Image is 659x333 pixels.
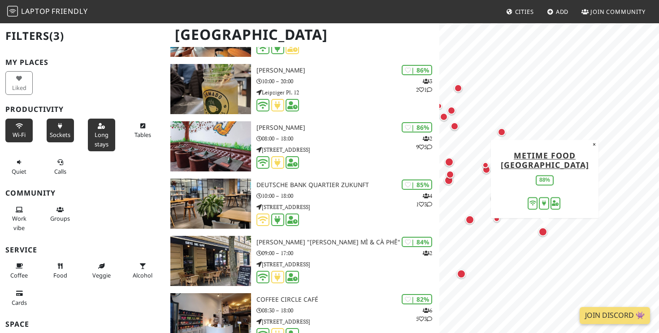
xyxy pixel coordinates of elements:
p: [STREET_ADDRESS] [256,260,439,269]
span: Friendly [52,6,87,16]
span: Veggie [92,271,111,279]
div: Map marker [457,269,469,282]
h2: Filters [5,22,160,50]
h3: My Places [5,58,160,67]
div: | 82% [402,294,432,304]
a: Cities [503,4,538,20]
span: Alcohol [133,271,152,279]
p: 10:00 – 18:00 [256,192,439,200]
div: Map marker [482,166,494,177]
button: Groups [47,202,74,226]
img: Ormado Kaffeehaus [170,64,251,114]
button: Wi-Fi [5,119,33,142]
button: Food [47,259,74,282]
img: GUTH "BÁNH MÌ & CÀ PHÊ" [170,236,251,286]
div: Map marker [494,216,504,226]
div: | 84% [402,237,432,247]
a: LaptopFriendly LaptopFriendly [7,4,88,20]
h3: [PERSON_NAME] "[PERSON_NAME] MÌ & CÀ PHÊ" [256,239,439,246]
button: Cards [5,286,33,310]
a: metime food [GEOGRAPHIC_DATA] [501,150,589,170]
span: Quiet [12,167,26,175]
div: | 86% [402,65,432,75]
div: Map marker [440,113,451,124]
p: 2 [423,249,432,257]
button: Sockets [47,119,74,142]
p: 6 5 3 [416,306,432,323]
p: 10:00 – 20:00 [256,77,439,85]
a: Add [543,4,572,20]
p: 08:30 – 18:00 [256,306,439,315]
div: Map marker [447,107,459,118]
p: Leipziger Pl. 12 [256,88,439,97]
div: | 85% [402,179,432,190]
span: Stable Wi-Fi [13,131,26,139]
span: Credit cards [12,299,27,307]
img: Ormado Kaffeehaus [170,121,251,171]
button: Coffee [5,259,33,282]
button: Calls [47,155,74,179]
div: Map marker [451,122,462,134]
p: [STREET_ADDRESS] [256,203,439,211]
h3: Coffee Circle Café [256,296,439,303]
span: Join Community [590,8,646,16]
button: Tables [129,119,156,142]
h3: Productivity [5,105,160,114]
p: 09:00 – 17:00 [256,249,439,257]
img: Deutsche Bank Quartier Zukunft [170,179,251,229]
h1: [GEOGRAPHIC_DATA] [168,22,438,47]
p: 08:00 – 18:00 [256,134,439,143]
button: Quiet [5,155,33,179]
button: Close popup [590,140,598,149]
h3: Community [5,189,160,197]
a: Ormado Kaffeehaus | 86% 321 [PERSON_NAME] 10:00 – 20:00 Leipziger Pl. 12 [165,64,440,114]
span: Food [53,271,67,279]
span: People working [12,214,26,231]
span: Video/audio calls [54,167,66,175]
button: Work vibe [5,202,33,235]
span: Coffee [10,271,28,279]
div: Map marker [498,128,509,140]
div: Map marker [465,215,478,228]
img: LaptopFriendly [7,6,18,17]
h3: Deutsche Bank Quartier Zukunft [256,181,439,189]
span: Work-friendly tables [134,131,151,139]
div: Map marker [446,171,458,182]
h3: [PERSON_NAME] [256,67,439,74]
h3: Service [5,246,160,254]
span: Add [556,8,569,16]
span: Laptop [21,6,50,16]
a: GUTH "BÁNH MÌ & CÀ PHÊ" | 84% 2 [PERSON_NAME] "[PERSON_NAME] MÌ & CÀ PHÊ" 09:00 – 17:00 [STR... [165,236,440,286]
div: Map marker [445,158,457,170]
span: Cities [515,8,534,16]
span: Long stays [95,131,108,148]
div: Map marker [538,227,551,240]
a: Ormado Kaffeehaus | 86% 295 [PERSON_NAME] 08:00 – 18:00 [STREET_ADDRESS] [165,121,440,171]
button: Veggie [88,259,115,282]
h3: [PERSON_NAME] [256,124,439,132]
div: 88% [536,175,554,185]
span: Power sockets [50,131,70,139]
p: 2 9 5 [416,134,432,151]
div: Map marker [436,103,447,114]
p: [STREET_ADDRESS] [256,145,439,154]
button: Long stays [88,119,115,151]
button: Alcohol [129,259,156,282]
h3: Space [5,320,160,329]
p: [STREET_ADDRESS] [256,317,439,326]
p: 3 2 1 [416,77,432,94]
div: Map marker [482,162,493,173]
span: (3) [49,28,64,43]
div: | 86% [402,122,432,132]
div: Map marker [444,176,457,188]
a: Deutsche Bank Quartier Zukunft | 85% 413 Deutsche Bank Quartier Zukunft 10:00 – 18:00 [STREET_ADD... [165,179,440,229]
a: Join Community [578,4,649,20]
div: Map marker [454,84,466,96]
p: 4 1 3 [416,192,432,209]
span: Group tables [50,214,70,222]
